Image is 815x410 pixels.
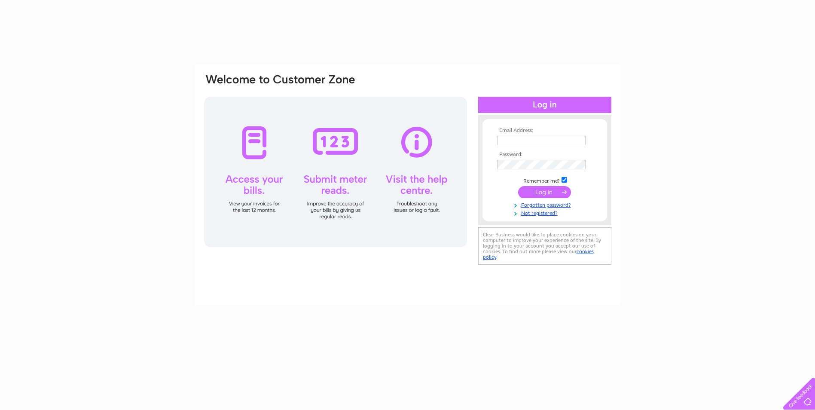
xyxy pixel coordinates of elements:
[478,227,611,265] div: Clear Business would like to place cookies on your computer to improve your experience of the sit...
[497,200,595,208] a: Forgotten password?
[518,186,571,198] input: Submit
[495,176,595,184] td: Remember me?
[497,208,595,217] a: Not registered?
[495,128,595,134] th: Email Address:
[495,152,595,158] th: Password:
[483,248,594,260] a: cookies policy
